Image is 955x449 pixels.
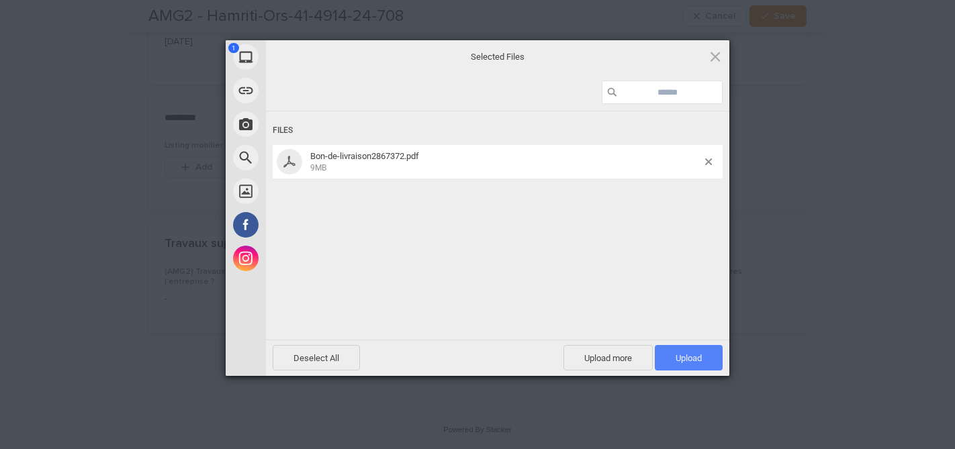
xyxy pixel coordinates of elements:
div: Files [273,118,723,143]
span: Click here or hit ESC to close picker [708,49,723,64]
span: Upload more [563,345,653,370]
span: Upload [655,345,723,370]
span: Selected Files [363,50,632,62]
div: My Device [226,40,387,74]
div: Facebook [226,208,387,242]
div: Instagram [226,242,387,275]
div: Web Search [226,141,387,174]
span: 9MB [310,163,326,172]
div: Take Photo [226,107,387,141]
div: Link (URL) [226,74,387,107]
span: 1 [228,43,239,53]
span: Bon-de-livraison2867372.pdf [306,151,705,173]
span: Bon-de-livraison2867372.pdf [310,151,419,161]
span: Deselect All [273,345,360,370]
div: Unsplash [226,174,387,208]
span: Upload [676,353,702,363]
